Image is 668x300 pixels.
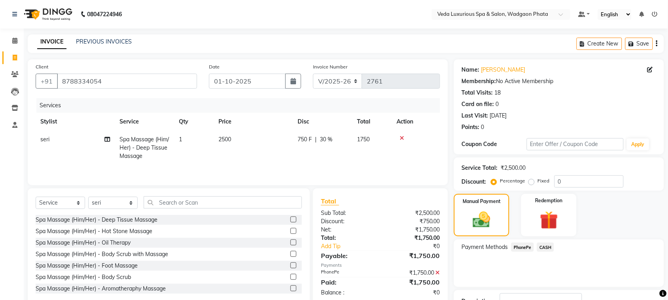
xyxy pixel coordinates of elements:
[120,136,169,159] span: Spa Massage (Him/Her) - Deep Tissue Massage
[462,243,508,251] span: Payment Methods
[209,63,220,70] label: Date
[57,74,197,89] input: Search by Name/Mobile/Email/Code
[315,226,381,234] div: Net:
[537,243,554,252] span: CASH
[357,136,370,143] span: 1750
[87,3,122,25] b: 08047224946
[462,66,480,74] div: Name:
[380,217,446,226] div: ₹750.00
[380,251,446,260] div: ₹1,750.00
[496,100,499,108] div: 0
[577,38,622,50] button: Create New
[144,196,302,209] input: Search or Scan
[380,209,446,217] div: ₹2,500.00
[315,217,381,226] div: Discount:
[36,285,166,293] div: Spa Massage (Him/Her) - Aromatheraphy Massage
[462,178,486,186] div: Discount:
[293,113,352,131] th: Disc
[40,136,49,143] span: seri
[174,113,214,131] th: Qty
[538,177,550,184] label: Fixed
[315,242,391,251] a: Add Tip
[380,277,446,287] div: ₹1,750.00
[36,216,158,224] div: Spa Massage (Him/Her) - Deep Tissue Massage
[315,251,381,260] div: Payable:
[36,74,58,89] button: +91
[380,234,446,242] div: ₹1,750.00
[481,123,484,131] div: 0
[625,38,653,50] button: Save
[20,3,74,25] img: logo
[298,135,312,144] span: 750 F
[179,136,182,143] span: 1
[321,262,440,269] div: Payments
[391,242,446,251] div: ₹0
[315,289,381,297] div: Balance :
[380,289,446,297] div: ₹0
[352,113,392,131] th: Total
[36,113,115,131] th: Stylist
[527,138,624,150] input: Enter Offer / Coupon Code
[36,250,168,258] div: Spa Massage (Him/Her) - Body Scrub with Massage
[462,140,527,148] div: Coupon Code
[462,77,656,85] div: No Active Membership
[462,100,494,108] div: Card on file:
[511,243,534,252] span: PhonePe
[462,164,498,172] div: Service Total:
[535,197,563,204] label: Redemption
[495,89,501,97] div: 18
[37,35,66,49] a: INVOICE
[500,177,526,184] label: Percentage
[490,112,507,120] div: [DATE]
[214,113,293,131] th: Price
[315,135,317,144] span: |
[467,210,496,230] img: _cash.svg
[76,38,132,45] a: PREVIOUS INVOICES
[481,66,526,74] a: [PERSON_NAME]
[462,123,480,131] div: Points:
[462,89,493,97] div: Total Visits:
[627,139,649,150] button: Apply
[36,63,48,70] label: Client
[462,77,496,85] div: Membership:
[534,209,564,232] img: _gift.svg
[392,113,440,131] th: Action
[501,164,526,172] div: ₹2,500.00
[462,112,488,120] div: Last Visit:
[315,209,381,217] div: Sub Total:
[315,269,381,277] div: PhonePe
[36,262,138,270] div: Spa Massage (Him/Her) - Foot Massage
[380,226,446,234] div: ₹1,750.00
[315,234,381,242] div: Total:
[36,227,152,235] div: Spa Massage (Him/Her) - Hot Stone Massage
[115,113,174,131] th: Service
[313,63,347,70] label: Invoice Number
[218,136,231,143] span: 2500
[315,277,381,287] div: Paid:
[36,239,131,247] div: Spa Massage (Him/Her) - Oil Therapy
[321,197,339,205] span: Total
[36,273,131,281] div: Spa Massage (Him/Her) - Body Scrub
[320,135,332,144] span: 30 %
[380,269,446,277] div: ₹1,750.00
[463,198,501,205] label: Manual Payment
[36,98,446,113] div: Services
